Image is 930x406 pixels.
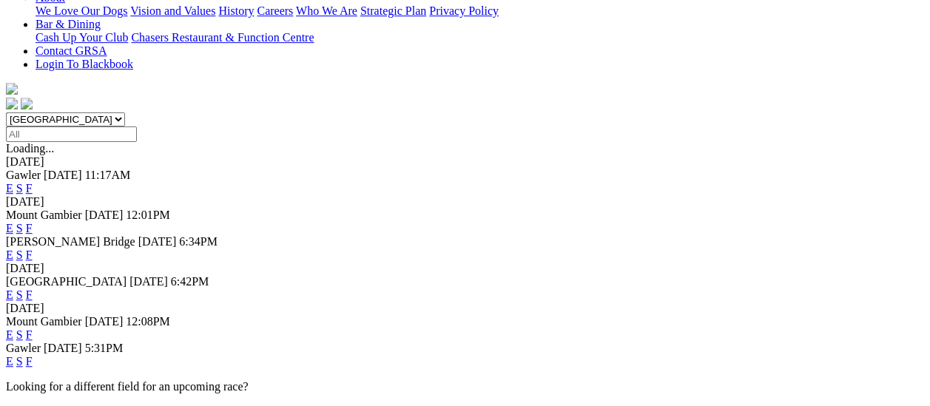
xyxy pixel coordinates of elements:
a: S [16,182,23,194]
a: E [6,355,13,368]
a: F [26,182,33,194]
a: Careers [257,4,293,17]
img: twitter.svg [21,98,33,109]
a: Vision and Values [130,4,215,17]
div: About [36,4,924,18]
span: Gawler [6,342,41,354]
a: Login To Blackbook [36,58,133,70]
span: Gawler [6,169,41,181]
a: S [16,355,23,368]
a: S [16,222,23,234]
a: F [26,288,33,301]
span: 5:31PM [85,342,124,354]
a: Privacy Policy [429,4,499,17]
span: Loading... [6,142,54,155]
a: Contact GRSA [36,44,107,57]
div: [DATE] [6,262,924,275]
span: 12:08PM [126,315,170,328]
img: logo-grsa-white.png [6,83,18,95]
span: [DATE] [138,235,177,248]
a: We Love Our Dogs [36,4,127,17]
span: [PERSON_NAME] Bridge [6,235,135,248]
span: [DATE] [129,275,168,288]
a: Bar & Dining [36,18,101,30]
span: [DATE] [44,342,82,354]
span: [DATE] [85,315,124,328]
a: E [6,328,13,341]
input: Select date [6,126,137,142]
a: S [16,328,23,341]
a: Chasers Restaurant & Function Centre [131,31,314,44]
div: [DATE] [6,155,924,169]
span: 11:17AM [85,169,131,181]
a: E [6,288,13,301]
span: [GEOGRAPHIC_DATA] [6,275,127,288]
span: [DATE] [85,209,124,221]
a: History [218,4,254,17]
span: Mount Gambier [6,315,82,328]
div: [DATE] [6,302,924,315]
a: E [6,182,13,194]
p: Looking for a different field for an upcoming race? [6,380,924,393]
a: E [6,248,13,261]
a: Cash Up Your Club [36,31,128,44]
a: E [6,222,13,234]
a: F [26,355,33,368]
a: F [26,222,33,234]
span: 12:01PM [126,209,170,221]
img: facebook.svg [6,98,18,109]
span: 6:42PM [171,275,209,288]
a: S [16,248,23,261]
a: F [26,248,33,261]
a: Who We Are [296,4,357,17]
span: [DATE] [44,169,82,181]
span: 6:34PM [179,235,218,248]
div: [DATE] [6,195,924,209]
a: Strategic Plan [360,4,426,17]
div: Bar & Dining [36,31,924,44]
span: Mount Gambier [6,209,82,221]
a: S [16,288,23,301]
a: F [26,328,33,341]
